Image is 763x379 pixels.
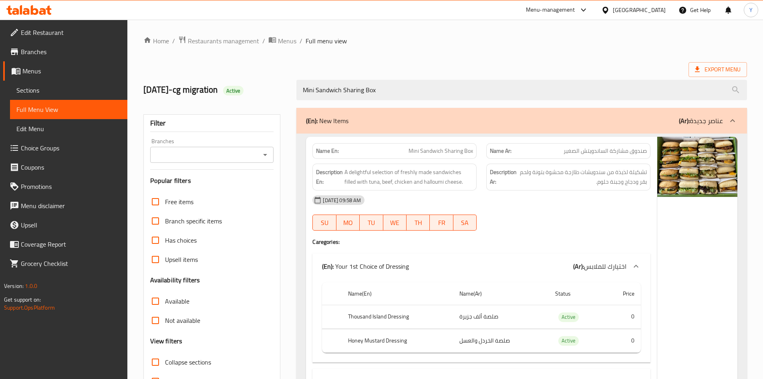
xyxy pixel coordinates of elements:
button: WE [383,215,407,231]
a: Promotions [3,177,127,196]
span: SU [316,217,333,229]
span: MO [340,217,356,229]
th: Name(Ar) [453,282,549,305]
span: Free items [165,197,193,207]
td: 0 [604,305,641,329]
span: Edit Menu [16,124,121,134]
span: Version: [4,281,24,291]
button: TU [360,215,383,231]
div: Filter [150,115,274,132]
span: Choice Groups [21,143,121,153]
span: Restaurants management [188,36,259,46]
span: Coverage Report [21,239,121,249]
span: Grocery Checklist [21,259,121,268]
div: Active [223,86,244,95]
span: Branch specific items [165,216,222,226]
span: Menu disclaimer [21,201,121,211]
span: SA [457,217,473,229]
div: (En): Your 1st Choice of Dressing(Ar):اختيارك للملابس [312,253,650,279]
span: Coupons [21,162,121,172]
strong: Description Ar: [490,167,517,187]
td: صلصة الخردل والعسل [453,329,549,353]
span: Sections [16,85,121,95]
nav: breadcrumb [143,36,747,46]
a: Menus [3,61,127,81]
strong: Name En: [316,147,339,155]
th: Honey Mustard Dressing [342,329,453,353]
button: MO [336,215,360,231]
span: Active [558,312,579,322]
img: mmw_638937752132891444 [657,137,737,197]
a: Home [143,36,169,46]
span: [DATE] 09:58 AM [320,197,364,204]
a: Coupons [3,158,127,177]
span: Full Menu View [16,105,121,114]
span: Upsell items [165,255,198,264]
span: TH [410,217,427,229]
a: Upsell [3,215,127,235]
input: search [296,80,747,100]
span: Export Menu [695,65,741,75]
span: Active [223,87,244,95]
li: / [262,36,265,46]
th: Status [549,282,604,305]
div: Menu-management [526,5,575,15]
span: Active [558,336,579,345]
span: Mini Sandwich Sharing Box [409,147,473,155]
a: Sections [10,81,127,100]
p: Your 1st Choice of Dressing [322,261,409,271]
span: صندوق مشاركة الساندويتش الصغير [564,147,647,155]
span: A delightful selection of freshly made sandwiches filled with tuna, beef, chicken and halloumi ch... [344,167,473,187]
div: [GEOGRAPHIC_DATA] [613,6,666,14]
span: Y [749,6,753,14]
span: Has choices [165,235,197,245]
span: تشكيلة لذيذة من سندويشات طازجة محشوة بتونة ولحم بقر ودجاج وجبنة حلوم. [518,167,647,187]
b: (En): [306,115,318,127]
span: اختيارك للملابس [584,260,626,272]
button: TH [407,215,430,231]
a: Coverage Report [3,235,127,254]
h4: Caregories: [312,238,650,246]
strong: Description En: [316,167,343,187]
span: Branches [21,47,121,57]
span: Full menu view [306,36,347,46]
h3: Availability filters [150,276,200,285]
span: Upsell [21,220,121,230]
span: Edit Restaurant [21,28,121,37]
a: Menus [268,36,296,46]
li: / [172,36,175,46]
b: (Ar): [573,260,584,272]
th: Price [604,282,641,305]
span: WE [387,217,403,229]
div: Active [558,312,579,322]
a: Choice Groups [3,138,127,158]
p: New Items [306,116,348,126]
button: Open [260,149,271,160]
b: (Ar): [679,115,690,127]
span: Collapse sections [165,357,211,367]
div: (En): New Items(Ar):عناصر جديدة [296,108,747,134]
a: Branches [3,42,127,61]
b: (En): [322,260,334,272]
span: Menus [22,66,121,76]
span: Get support on: [4,294,41,305]
span: FR [433,217,450,229]
strong: Name Ar: [490,147,511,155]
a: Grocery Checklist [3,254,127,273]
li: / [300,36,302,46]
a: Edit Restaurant [3,23,127,42]
table: choices table [322,282,641,353]
div: (En): New Items(Ar):عناصر جديدة [312,279,650,363]
span: 1.0.0 [25,281,37,291]
p: عناصر جديدة [679,116,723,126]
td: 0 [604,329,641,353]
span: Menus [278,36,296,46]
a: Support.OpsPlatform [4,302,55,313]
button: SU [312,215,336,231]
span: Not available [165,316,200,325]
button: FR [430,215,453,231]
a: Full Menu View [10,100,127,119]
span: TU [363,217,380,229]
h2: [DATE]-cg migration [143,84,287,96]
